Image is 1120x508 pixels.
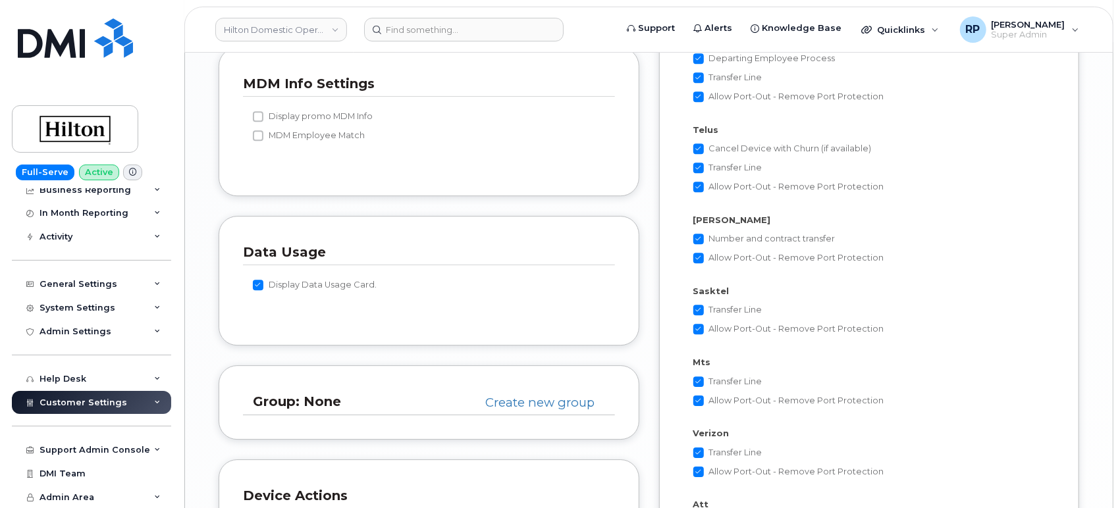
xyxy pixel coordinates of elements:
label: Allow Port-Out - Remove Port Protection [693,179,884,195]
input: Transfer Line [693,305,704,315]
input: Number and contract transfer [693,234,704,244]
input: MDM Employee Match [253,130,263,141]
input: Transfer Line [693,72,704,83]
label: Mts [693,356,711,368]
span: Support [638,22,675,35]
label: [PERSON_NAME] [693,214,771,226]
label: Telus [693,124,719,136]
a: Create new group [485,395,595,410]
input: Allow Port-Out - Remove Port Protection [693,182,704,192]
label: Number and contract transfer [693,231,836,247]
label: Allow Port-Out - Remove Port Protection [693,464,884,480]
span: Knowledge Base [762,22,841,35]
label: Display promo MDM Info [253,109,373,124]
iframe: Messenger Launcher [1063,451,1110,498]
input: Transfer Line [693,447,704,458]
span: Quicklinks [877,24,925,35]
label: Transfer Line [693,302,762,318]
label: Departing Employee Process [693,51,836,66]
a: Knowledge Base [741,15,851,41]
h3: MDM Info Settings [243,75,605,93]
label: Verizon [693,427,730,440]
label: Allow Port-Out - Remove Port Protection [693,393,884,409]
h3: Group: None [253,393,444,411]
a: Alerts [684,15,741,41]
label: Cancel Device with Churn (if available) [693,141,872,157]
label: Allow Port-Out - Remove Port Protection [693,321,884,337]
div: Quicklinks [852,16,948,43]
label: MDM Employee Match [253,128,365,143]
input: Allow Port-Out - Remove Port Protection [693,395,704,406]
input: Allow Port-Out - Remove Port Protection [693,324,704,334]
input: Find something... [364,18,564,41]
input: Transfer Line [693,163,704,173]
label: Transfer Line [693,160,762,176]
input: Display Data Usage Card. [253,280,263,290]
span: RP [966,22,980,38]
label: Transfer Line [693,70,762,86]
input: Transfer Line [693,376,704,387]
h3: Data Usage [243,243,605,261]
a: Hilton Domestic Operating Company Inc [215,18,347,41]
label: Sasktel [693,285,730,297]
input: Departing Employee Process [693,53,704,64]
input: Display promo MDM Info [253,111,263,122]
h3: Device Actions [243,487,605,505]
a: Support [618,15,684,41]
input: Cancel Device with Churn (if available) [693,143,704,154]
span: [PERSON_NAME] [992,19,1065,30]
span: Alerts [705,22,732,35]
input: Allow Port-Out - Remove Port Protection [693,253,704,263]
label: Allow Port-Out - Remove Port Protection [693,89,884,105]
label: Display Data Usage Card. [253,277,377,293]
input: Allow Port-Out - Remove Port Protection [693,467,704,477]
label: Transfer Line [693,445,762,461]
input: Allow Port-Out - Remove Port Protection [693,91,704,102]
label: Transfer Line [693,374,762,390]
span: Super Admin [992,30,1065,40]
label: Allow Port-Out - Remove Port Protection [693,250,884,266]
div: Ryan Partack [951,16,1088,43]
